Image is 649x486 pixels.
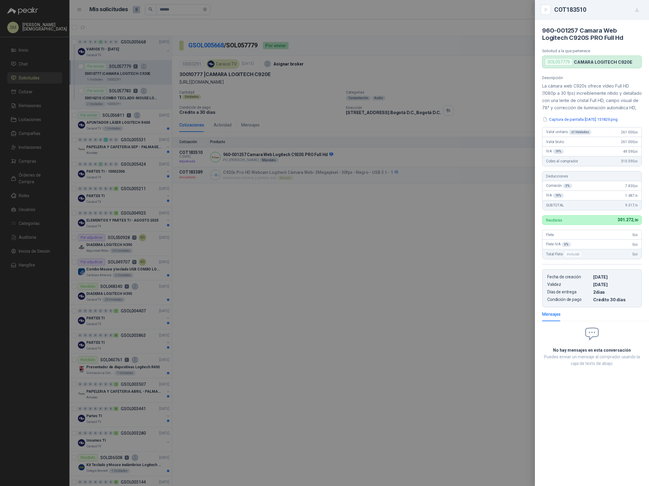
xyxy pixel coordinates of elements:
p: Condición de pago [547,297,591,302]
p: Fecha de creación [547,274,591,280]
p: Validez [547,282,591,287]
p: Puedes enviar un mensaje al comprador usando la caja de texto de abajo. [542,353,642,367]
p: [DATE] [593,274,637,280]
p: 2 dias [593,289,637,295]
span: 310.590 [621,159,638,163]
span: ,70 [634,194,638,197]
span: Comisión [546,184,572,188]
p: CAMARA LOGITECH C920E [574,59,632,65]
span: ,00 [634,243,638,246]
span: Deducciones [546,174,568,178]
span: ,30 [633,218,638,222]
div: Mensajes [542,311,561,318]
span: 261.000 [621,130,638,134]
p: Crédito 30 días [593,297,637,302]
button: Captura de pantalla [DATE] 151829.png [542,116,618,123]
button: Close [542,6,549,13]
span: Cobro al comprador [546,159,578,163]
p: Solicitud a la que pertenece [542,49,642,53]
div: 3 % [563,184,572,188]
span: IVA [546,193,564,198]
span: ,00 [634,150,638,153]
span: 0 [632,233,638,237]
span: Total Flete [546,251,583,258]
span: 49.590 [623,149,638,154]
span: Flete [546,233,554,237]
span: 261.000 [621,140,638,144]
span: 1.487 [625,193,638,198]
span: ,00 [634,184,638,188]
div: SOL057779 [545,58,573,66]
span: Flete IVA [546,242,571,247]
span: 7.830 [625,184,638,188]
span: Valor bruto [546,140,564,144]
span: SUBTOTAL [546,203,564,207]
div: 19 % [553,149,564,154]
div: 19 % [553,193,564,198]
p: [DATE] [593,282,637,287]
span: 301.272 [618,217,638,222]
span: ,00 [634,253,638,256]
div: x 1 Unidades [569,130,591,135]
span: ,00 [634,160,638,163]
span: ,70 [634,204,638,207]
span: Valor unitario [546,130,591,135]
span: IVA [546,149,564,154]
h4: 960-001257 Camara Web Logitech C920S PRO Full Hd [542,27,642,41]
p: La cámara web C920s ofrece vídeo Full HD (1080p a 30 fps) increíblemente nítido y detallado con u... [542,82,642,111]
span: ,00 [634,140,638,144]
p: Descripción [542,75,642,80]
p: Recibirás [546,218,562,222]
div: COT183510 [554,5,642,14]
span: ,00 [634,131,638,134]
span: 0 [632,242,638,247]
div: 0 % [562,242,571,247]
p: Días de entrega [547,289,591,295]
span: 0 [632,252,638,256]
span: 9.317 [625,203,638,207]
span: ,00 [634,233,638,237]
h2: No hay mensajes en esta conversación [542,347,642,353]
div: Incluido [564,251,582,258]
